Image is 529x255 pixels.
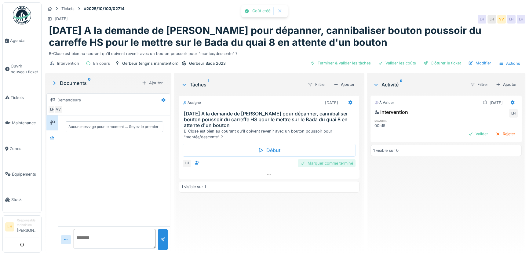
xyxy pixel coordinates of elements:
[466,59,494,67] div: Modifier
[507,15,516,24] div: LH
[308,59,373,67] div: Terminer & valider les tâches
[373,81,465,88] div: Activité
[490,100,503,106] div: [DATE]
[517,15,525,24] div: LH
[497,15,506,24] div: VV
[49,48,522,56] div: B-Close est bien au courant qu'il doivent revenir avec un bouton poussoir pour "montée/descente" ?
[183,159,191,168] div: LH
[11,197,39,202] span: Stock
[208,81,209,88] sup: 1
[12,171,39,177] span: Équipements
[509,109,518,118] div: LH
[3,136,41,162] a: Zones
[467,80,491,89] div: Filtrer
[10,146,39,151] span: Zones
[3,85,41,111] a: Tickets
[48,105,57,114] div: LH
[325,100,338,106] div: [DATE]
[17,218,39,236] li: [PERSON_NAME]
[10,38,39,43] span: Agenda
[3,28,41,53] a: Agenda
[57,97,81,103] div: Demandeurs
[373,148,399,153] div: 1 visible sur 0
[122,60,179,66] div: Gerbeur (engins manutention)
[487,15,496,24] div: LH
[181,81,303,88] div: Tâches
[68,124,160,129] div: Aucun message pour le moment … Soyez le premier !
[493,80,519,89] div: Ajouter
[3,110,41,136] a: Maintenance
[139,79,165,87] div: Ajouter
[183,100,201,105] div: Assigné
[496,59,523,68] div: Actions
[3,53,41,85] a: Ouvrir nouveau ticket
[5,222,14,231] li: LH
[181,184,206,190] div: 1 visible sur 1
[374,108,408,116] div: Intervention
[82,6,127,12] strong: #2025/10/103/02714
[189,60,226,66] div: Gerbeur Bada 2023
[93,60,110,66] div: En cours
[374,123,421,129] div: 00h15
[3,162,41,187] a: Équipements
[11,63,39,75] span: Ouvrir nouveau ticket
[400,81,403,88] sup: 0
[493,130,518,138] div: Rejeter
[466,130,491,138] div: Valider
[298,159,356,167] div: Marquer comme terminé
[17,218,39,228] div: Responsable technicien
[305,80,329,89] div: Filtrer
[3,187,41,213] a: Stock
[184,128,357,140] div: B-Close est bien au courant qu'il doivent revenir avec un bouton poussoir pour "montée/descente" ?
[54,105,63,114] div: VV
[57,60,79,66] div: Intervention
[252,9,270,14] div: Coût créé
[374,119,421,123] h6: quantité
[61,6,75,12] div: Tickets
[13,6,31,24] img: Badge_color-CXgf-gQk.svg
[374,100,394,105] div: À valider
[51,79,139,87] div: Documents
[421,59,463,67] div: Clôturer le ticket
[5,218,39,237] a: LH Responsable technicien[PERSON_NAME]
[478,15,486,24] div: LH
[49,25,522,48] h1: [DATE] A la demande de [PERSON_NAME] pour dépanner, cannibaliser bouton poussoir du carreffe HS p...
[12,120,39,126] span: Maintenance
[88,79,91,87] sup: 0
[183,144,356,157] div: Début
[331,80,357,89] div: Ajouter
[184,111,357,129] h3: [DATE] A la demande de [PERSON_NAME] pour dépanner, cannibaliser bouton poussoir du carreffe HS p...
[376,59,418,67] div: Valider les coûts
[55,16,68,22] div: [DATE]
[11,95,39,100] span: Tickets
